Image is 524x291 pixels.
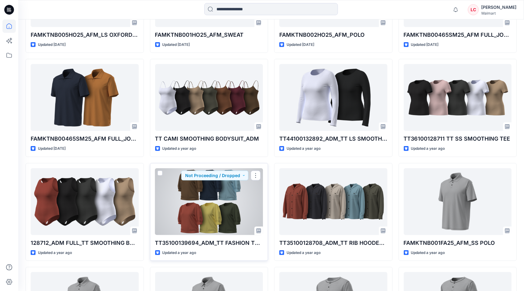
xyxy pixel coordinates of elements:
[38,145,66,152] p: Updated [DATE]
[411,250,445,256] p: Updated a year ago
[279,31,387,39] p: FAMKTNB002HO25_AFM_POLO
[404,64,512,131] a: TT36100128711 TT SS SMOOTHING TEE
[468,4,479,15] div: LC
[404,31,512,39] p: FAMKTNB00465SM25_AFM FULL_JOHNNY COLLAR POLO
[31,239,139,247] p: 128712_ADM FULL_TT SMOOTHING BODYSUIT
[31,64,139,131] a: FAMKTNB00465SM25_AFM FULL_JOHNNY COLLAR POLO
[155,168,263,235] a: TT35100139694_ADM_TT FASHION TEXTURED TOP_DORITO
[411,145,445,152] p: Updated a year ago
[38,250,72,256] p: Updated a year ago
[279,239,387,247] p: TT35100128708_ADM_TT RIB HOODED SHACKET
[481,11,516,15] div: Walmart
[155,135,263,143] p: TT CAMI SMOOTHING BODYSUIT_ADM
[279,168,387,235] a: TT35100128708_ADM_TT RIB HOODED SHACKET
[404,239,512,247] p: FAMKTNB001FA25_AFM_SS POLO
[404,135,512,143] p: TT36100128711 TT SS SMOOTHING TEE
[162,145,196,152] p: Updated a year ago
[404,168,512,235] a: FAMKTNB001FA25_AFM_SS POLO
[162,250,196,256] p: Updated a year ago
[287,42,314,48] p: Updated [DATE]
[287,145,321,152] p: Updated a year ago
[31,31,139,39] p: FAMKTNB005HO25_AFM_LS OXFORD BUTTON DOWN SHIRT
[155,31,263,39] p: FAMKTNB001HO25_AFM_SWEAT
[279,64,387,131] a: TT44100132892_ADM_TT LS SMOOTHING TEE
[279,135,387,143] p: TT44100132892_ADM_TT LS SMOOTHING TEE
[38,42,66,48] p: Updated [DATE]
[411,42,439,48] p: Updated [DATE]
[162,42,190,48] p: Updated [DATE]
[31,168,139,235] a: 128712_ADM FULL_TT SMOOTHING BODYSUIT
[31,135,139,143] p: FAMKTNB00465SM25_AFM FULL_JOHNNY COLLAR POLO
[287,250,321,256] p: Updated a year ago
[155,64,263,131] a: TT CAMI SMOOTHING BODYSUIT_ADM
[481,4,516,11] div: [PERSON_NAME]
[155,239,263,247] p: TT35100139694_ADM_TT FASHION TEXTURED TOP_DORITO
